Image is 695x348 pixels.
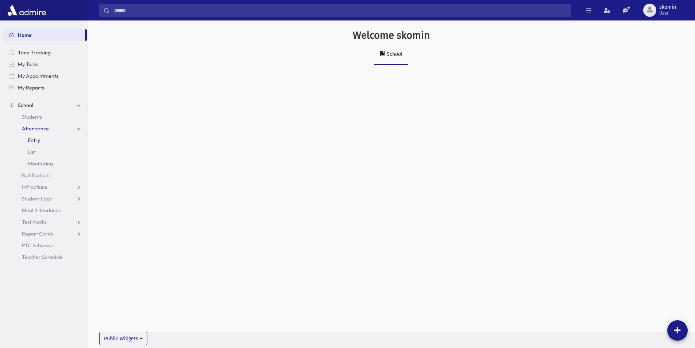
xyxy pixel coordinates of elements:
[3,251,87,263] a: Teacher Schedule
[28,137,40,144] span: Entry
[659,4,676,10] span: skomin
[22,254,63,260] span: Teacher Schedule
[22,172,51,179] span: Notifications
[385,51,402,57] div: School
[3,111,87,123] a: Students
[3,228,87,240] a: Report Cards
[3,82,87,93] a: My Reports
[374,45,408,65] a: School
[3,216,87,228] a: Test Marks
[3,99,87,111] a: School
[18,102,33,108] span: School
[110,4,571,17] input: Search
[18,32,32,38] span: Home
[22,184,47,190] span: Infractions
[3,123,87,134] a: Attendance
[22,125,49,132] span: Attendance
[18,49,51,56] span: Time Tracking
[22,207,61,214] span: Meal Attendance
[22,195,52,202] span: Student Logs
[353,29,430,42] h3: Welcome skomin
[22,219,47,225] span: Test Marks
[99,332,147,345] button: Public Widgets
[18,84,44,91] span: My Reports
[22,114,42,120] span: Students
[3,146,87,158] a: List
[3,158,87,169] a: Monitoring
[3,70,87,82] a: My Appointments
[6,3,48,18] img: AdmirePro
[22,230,53,237] span: Report Cards
[22,242,53,249] span: PTC Schedule
[28,149,36,155] span: List
[3,169,87,181] a: Notifications
[3,240,87,251] a: PTC Schedule
[3,204,87,216] a: Meal Attendance
[3,58,87,70] a: My Tasks
[3,181,87,193] a: Infractions
[3,29,85,41] a: Home
[18,73,58,79] span: My Appointments
[659,10,676,16] span: User
[28,160,53,167] span: Monitoring
[18,61,38,68] span: My Tasks
[3,193,87,204] a: Student Logs
[3,134,87,146] a: Entry
[3,47,87,58] a: Time Tracking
